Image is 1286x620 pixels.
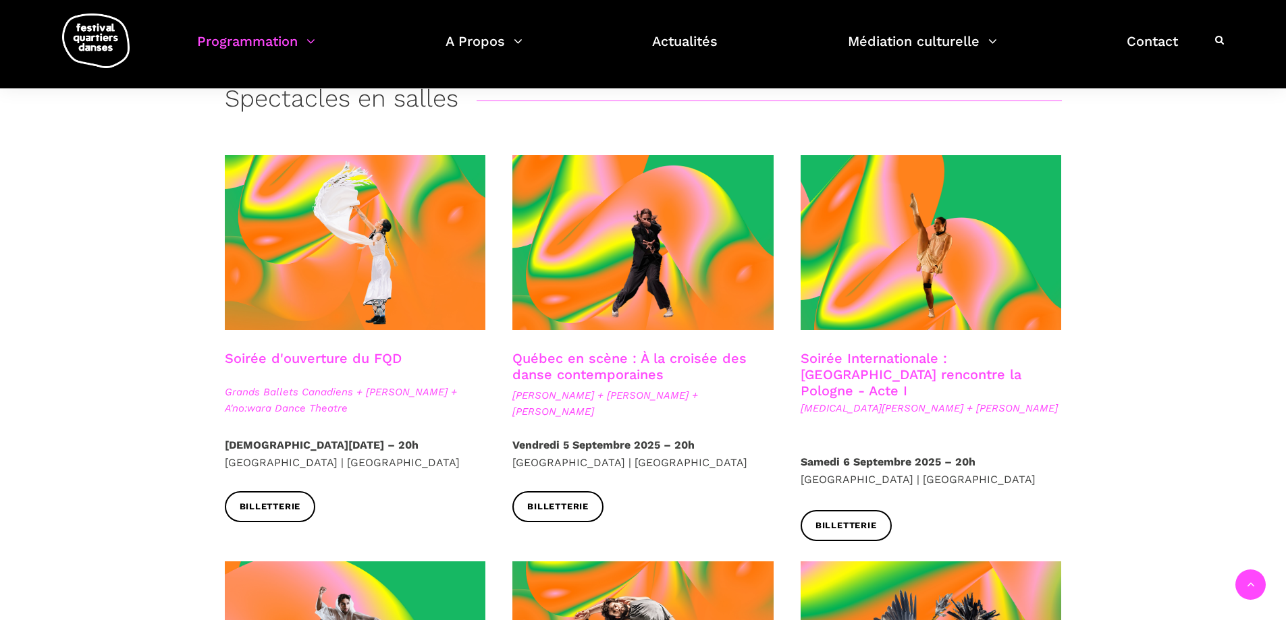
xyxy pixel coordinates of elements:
[512,436,774,471] p: [GEOGRAPHIC_DATA] | [GEOGRAPHIC_DATA]
[652,30,718,69] a: Actualités
[801,453,1062,488] p: [GEOGRAPHIC_DATA] | [GEOGRAPHIC_DATA]
[848,30,997,69] a: Médiation culturelle
[527,500,589,514] span: Billetterie
[801,400,1062,416] span: [MEDICAL_DATA][PERSON_NAME] + [PERSON_NAME]
[1127,30,1178,69] a: Contact
[801,350,1021,399] a: Soirée Internationale : [GEOGRAPHIC_DATA] rencontre la Pologne - Acte I
[225,439,419,451] strong: [DEMOGRAPHIC_DATA][DATE] – 20h
[801,455,975,468] strong: Samedi 6 Septembre 2025 – 20h
[815,519,877,533] span: Billetterie
[512,350,747,383] a: Québec en scène : À la croisée des danse contemporaines
[225,350,402,366] a: Soirée d'ouverture du FQD
[197,30,315,69] a: Programmation
[512,491,604,522] a: Billetterie
[512,439,695,451] strong: Vendredi 5 Septembre 2025 – 20h
[446,30,523,69] a: A Propos
[240,500,301,514] span: Billetterie
[801,510,892,540] a: Billetterie
[225,491,316,522] a: Billetterie
[512,387,774,420] span: [PERSON_NAME] + [PERSON_NAME] + [PERSON_NAME]
[225,384,486,416] span: Grands Ballets Canadiens + [PERSON_NAME] + A'no:wara Dance Theatre
[225,436,486,471] p: [GEOGRAPHIC_DATA] | [GEOGRAPHIC_DATA]
[225,84,458,118] h3: Spectacles en salles
[62,13,130,68] img: logo-fqd-med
